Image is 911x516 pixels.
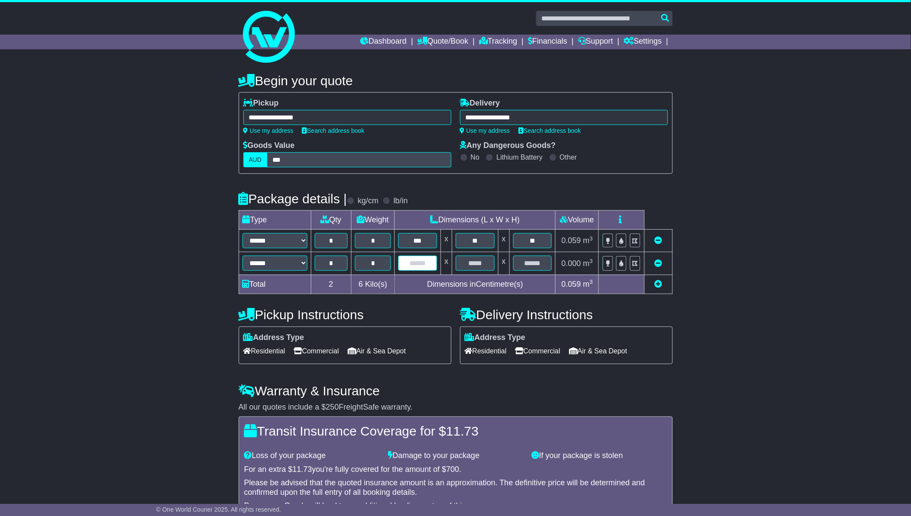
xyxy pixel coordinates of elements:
td: x [498,230,509,252]
div: Dangerous Goods will lead to an additional loading on top of this. [244,501,667,511]
a: Remove this item [655,236,662,245]
label: No [471,153,479,161]
td: Qty [311,211,351,230]
h4: Package details | [239,192,347,206]
div: For an extra $ you're fully covered for the amount of $ . [244,465,667,474]
sup: 3 [590,235,593,242]
label: Other [560,153,577,161]
div: Loss of your package [240,451,384,461]
label: Lithium Battery [496,153,543,161]
span: m [583,280,593,288]
span: 11.73 [293,465,312,474]
label: AUD [243,152,268,167]
label: Delivery [460,99,500,108]
span: Residential [243,344,285,358]
td: x [441,230,452,252]
td: Total [239,275,311,294]
span: Air & Sea Depot [569,344,627,358]
span: m [583,259,593,268]
a: Use my address [460,127,510,134]
td: 2 [311,275,351,294]
h4: Transit Insurance Coverage for $ [244,424,667,438]
h4: Warranty & Insurance [239,384,673,398]
label: Any Dangerous Goods? [460,141,556,151]
label: Address Type [465,333,526,343]
span: 250 [326,403,339,411]
label: Goods Value [243,141,295,151]
span: 700 [446,465,459,474]
div: All our quotes include a $ FreightSafe warranty. [239,403,673,412]
div: Damage to your package [384,451,527,461]
a: Financials [528,35,567,49]
a: Dashboard [361,35,407,49]
td: Dimensions (L x W x H) [395,211,556,230]
div: Please be advised that the quoted insurance amount is an approximation. The definitive price will... [244,478,667,497]
a: Quote/Book [417,35,468,49]
label: Address Type [243,333,304,343]
a: Use my address [243,127,294,134]
a: Support [578,35,613,49]
span: © One World Courier 2025. All rights reserved. [156,506,281,513]
h4: Begin your quote [239,74,673,88]
label: kg/cm [358,196,378,206]
span: Commercial [515,344,560,358]
a: Remove this item [655,259,662,268]
td: Dimensions in Centimetre(s) [395,275,556,294]
a: Settings [624,35,662,49]
td: Type [239,211,311,230]
td: x [441,252,452,275]
a: Search address book [302,127,364,134]
div: If your package is stolen [527,451,671,461]
label: lb/in [393,196,408,206]
a: Search address book [519,127,581,134]
h4: Delivery Instructions [460,308,673,322]
span: m [583,236,593,245]
span: Air & Sea Depot [348,344,406,358]
label: Pickup [243,99,279,108]
span: 0.059 [562,236,581,245]
span: Residential [465,344,507,358]
span: Commercial [294,344,339,358]
sup: 3 [590,279,593,285]
sup: 3 [590,258,593,264]
a: Add new item [655,280,662,288]
span: 11.73 [446,424,479,438]
td: Weight [351,211,395,230]
a: Tracking [479,35,517,49]
h4: Pickup Instructions [239,308,451,322]
span: 6 [358,280,363,288]
td: Volume [556,211,599,230]
td: Kilo(s) [351,275,395,294]
span: 0.059 [562,280,581,288]
td: x [498,252,509,275]
span: 0.000 [562,259,581,268]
